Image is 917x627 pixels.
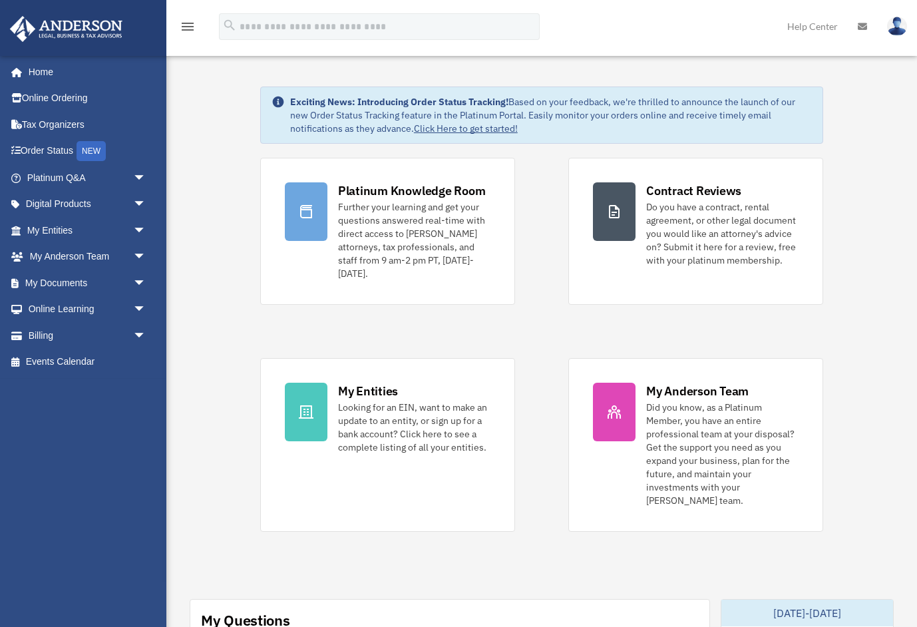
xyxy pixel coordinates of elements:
[77,141,106,161] div: NEW
[9,349,166,375] a: Events Calendar
[9,217,166,244] a: My Entitiesarrow_drop_down
[338,200,490,280] div: Further your learning and get your questions answered real-time with direct access to [PERSON_NAM...
[9,191,166,218] a: Digital Productsarrow_drop_down
[338,182,486,199] div: Platinum Knowledge Room
[9,164,166,191] a: Platinum Q&Aarrow_drop_down
[260,358,515,532] a: My Entities Looking for an EIN, want to make an update to an entity, or sign up for a bank accoun...
[6,16,126,42] img: Anderson Advisors Platinum Portal
[9,138,166,165] a: Order StatusNEW
[133,217,160,244] span: arrow_drop_down
[646,401,799,507] div: Did you know, as a Platinum Member, you have an entire professional team at your disposal? Get th...
[646,383,749,399] div: My Anderson Team
[133,164,160,192] span: arrow_drop_down
[260,158,515,305] a: Platinum Knowledge Room Further your learning and get your questions answered real-time with dire...
[133,244,160,271] span: arrow_drop_down
[9,111,166,138] a: Tax Organizers
[721,600,894,626] div: [DATE]-[DATE]
[646,200,799,267] div: Do you have a contract, rental agreement, or other legal document you would like an attorney's ad...
[887,17,907,36] img: User Pic
[338,401,490,454] div: Looking for an EIN, want to make an update to an entity, or sign up for a bank account? Click her...
[180,19,196,35] i: menu
[133,296,160,323] span: arrow_drop_down
[9,85,166,112] a: Online Ordering
[9,322,166,349] a: Billingarrow_drop_down
[290,96,508,108] strong: Exciting News: Introducing Order Status Tracking!
[9,296,166,323] a: Online Learningarrow_drop_down
[414,122,518,134] a: Click Here to get started!
[290,95,812,135] div: Based on your feedback, we're thrilled to announce the launch of our new Order Status Tracking fe...
[338,383,398,399] div: My Entities
[133,322,160,349] span: arrow_drop_down
[9,59,160,85] a: Home
[568,158,823,305] a: Contract Reviews Do you have a contract, rental agreement, or other legal document you would like...
[133,270,160,297] span: arrow_drop_down
[9,244,166,270] a: My Anderson Teamarrow_drop_down
[180,23,196,35] a: menu
[9,270,166,296] a: My Documentsarrow_drop_down
[568,358,823,532] a: My Anderson Team Did you know, as a Platinum Member, you have an entire professional team at your...
[646,182,741,199] div: Contract Reviews
[222,18,237,33] i: search
[133,191,160,218] span: arrow_drop_down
